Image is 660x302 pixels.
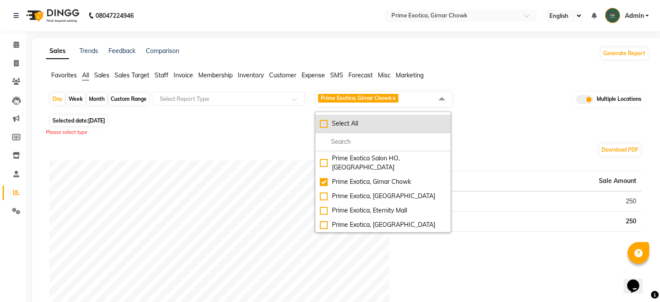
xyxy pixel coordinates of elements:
span: Admin [624,11,644,20]
div: Prime Exotica Salon HO, [GEOGRAPHIC_DATA] [320,154,446,172]
td: 250 [485,191,641,212]
span: Invoice [174,71,193,79]
b: 08047224946 [95,3,134,28]
span: Forecast [348,71,373,79]
div: Week [66,93,85,105]
input: multiselect-search [320,137,446,146]
span: Membership [198,71,233,79]
div: Prime Exotica, Eternity Mall [320,206,446,215]
a: Feedback [108,47,135,55]
span: Staff [154,71,168,79]
div: Prime Exotica, [GEOGRAPHIC_DATA] [320,220,446,229]
div: Month [87,93,107,105]
button: Download PDF [599,144,640,156]
span: Prime Exotica, Girnar Chowk [321,95,392,101]
span: Customer [269,71,296,79]
span: Expense [302,71,325,79]
span: Sales [94,71,109,79]
span: Favorites [51,71,77,79]
div: Custom Range [108,93,149,105]
span: [DATE] [88,117,105,124]
span: Sales Target [115,71,149,79]
span: Misc [378,71,391,79]
div: Please select type [46,129,648,136]
span: SMS [330,71,343,79]
a: Sales [46,43,69,59]
img: Admin [605,8,620,23]
td: 250 [485,212,641,232]
div: Select All [320,119,446,128]
span: Multiple Locations [597,95,641,104]
iframe: chat widget [624,267,651,293]
span: Selected date: [50,115,107,126]
a: x [392,95,396,101]
th: Sale Amount [485,171,641,192]
div: Day [50,93,65,105]
img: logo [22,3,82,28]
span: Marketing [396,71,424,79]
div: Prime Exotica, Girnar Chowk [320,177,446,186]
span: Inventory [238,71,264,79]
a: Trends [79,47,98,55]
button: Generate Report [601,47,647,60]
div: Prime Exotica, [GEOGRAPHIC_DATA] [320,192,446,201]
a: Comparison [146,47,179,55]
span: All [82,71,89,79]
